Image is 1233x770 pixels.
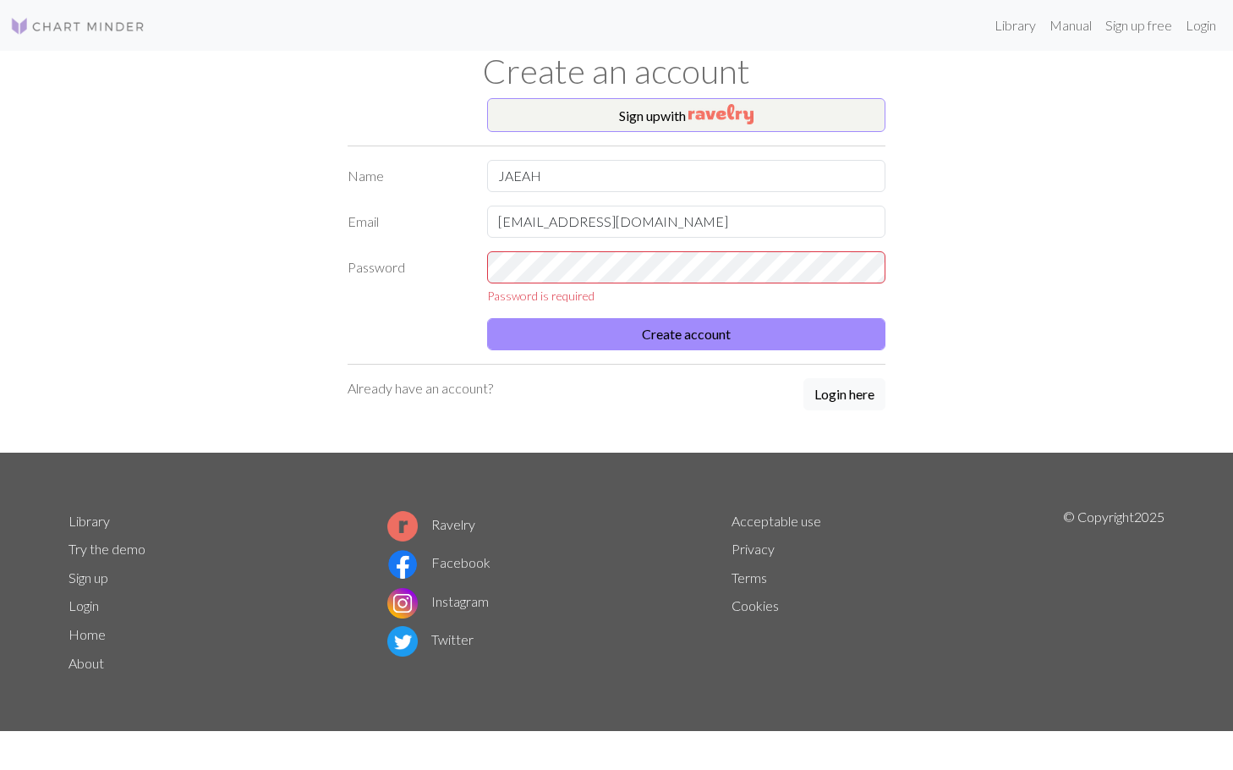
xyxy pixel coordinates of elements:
[10,16,145,36] img: Logo
[68,597,99,613] a: Login
[688,104,753,124] img: Ravelry
[68,655,104,671] a: About
[387,631,474,647] a: Twitter
[487,287,885,305] div: Password is required
[68,626,106,642] a: Home
[732,597,779,613] a: Cookies
[387,626,418,657] img: Twitter logo
[387,516,475,532] a: Ravelry
[387,549,418,580] img: Facebook logo
[803,378,885,412] a: Login here
[732,541,775,557] a: Privacy
[988,8,1043,42] a: Library
[337,251,477,305] label: Password
[387,593,489,609] a: Instagram
[732,569,767,586] a: Terms
[68,513,110,529] a: Library
[732,513,821,529] a: Acceptable use
[1043,8,1099,42] a: Manual
[487,98,885,132] button: Sign upwith
[337,206,477,238] label: Email
[1063,507,1164,678] p: © Copyright 2025
[68,541,145,557] a: Try the demo
[387,511,418,542] img: Ravelry logo
[68,569,108,586] a: Sign up
[387,588,418,619] img: Instagram logo
[487,318,885,350] button: Create account
[348,378,493,399] p: Already have an account?
[1179,8,1223,42] a: Login
[58,51,1175,91] h1: Create an account
[803,378,885,410] button: Login here
[387,554,490,570] a: Facebook
[337,160,477,192] label: Name
[1099,8,1179,42] a: Sign up free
